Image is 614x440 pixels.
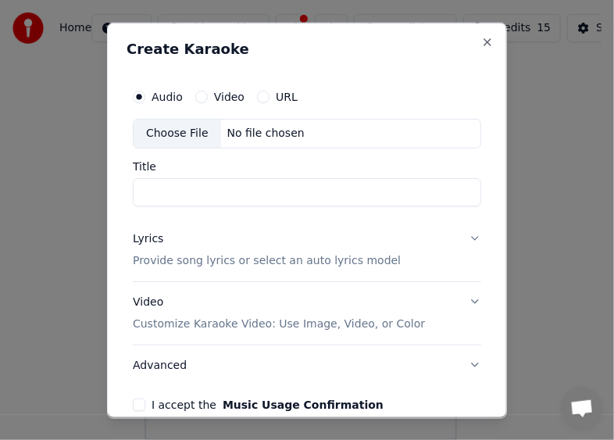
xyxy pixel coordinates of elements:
[133,218,481,281] button: LyricsProvide song lyrics or select an auto lyrics model
[152,91,183,102] label: Audio
[133,294,425,331] div: Video
[133,345,481,385] button: Advanced
[223,399,384,410] button: I accept the
[214,91,245,102] label: Video
[134,119,221,147] div: Choose File
[133,231,163,246] div: Lyrics
[127,41,487,55] h2: Create Karaoke
[221,125,311,141] div: No file chosen
[152,399,384,410] label: I accept the
[133,160,481,171] label: Title
[133,316,425,331] p: Customize Karaoke Video: Use Image, Video, or Color
[133,281,481,344] button: VideoCustomize Karaoke Video: Use Image, Video, or Color
[276,91,298,102] label: URL
[133,252,401,268] p: Provide song lyrics or select an auto lyrics model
